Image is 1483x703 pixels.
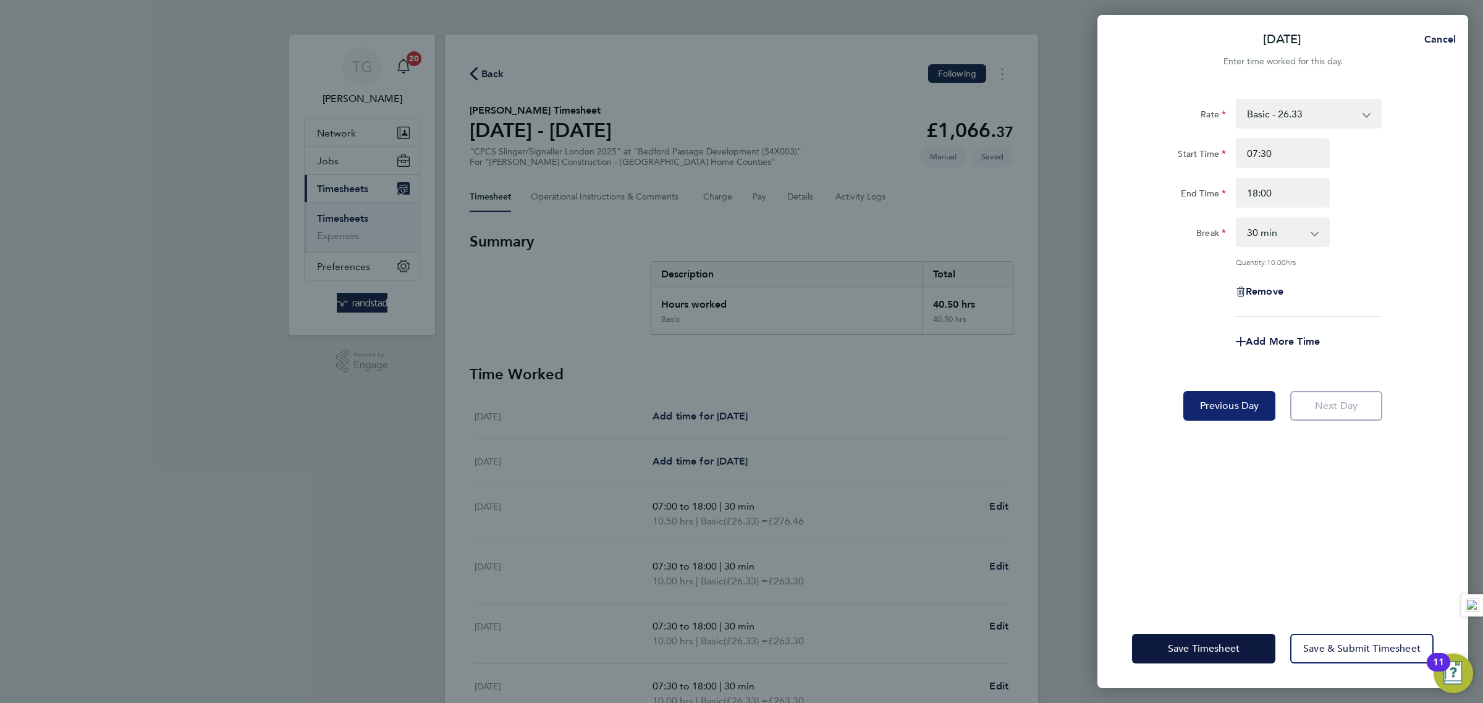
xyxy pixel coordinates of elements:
label: Rate [1201,109,1226,124]
span: Remove [1246,285,1283,297]
p: [DATE] [1263,31,1301,48]
div: Quantity: hrs [1236,257,1382,267]
input: E.g. 18:00 [1236,178,1330,208]
span: Previous Day [1200,400,1259,412]
div: 11 [1433,662,1444,678]
button: Save & Submit Timesheet [1290,634,1434,663]
button: Save Timesheet [1132,634,1275,663]
span: Save & Submit Timesheet [1303,642,1421,655]
label: Break [1196,227,1226,242]
label: Start Time [1178,148,1226,163]
button: Add More Time [1236,337,1320,347]
button: Previous Day [1183,391,1275,421]
button: Open Resource Center, 11 new notifications [1434,654,1473,693]
span: 10.00 [1267,257,1286,267]
button: Remove [1236,287,1283,297]
label: End Time [1181,188,1226,203]
button: Cancel [1405,27,1468,52]
span: Save Timesheet [1168,642,1240,655]
input: E.g. 08:00 [1236,138,1330,168]
span: Add More Time [1246,335,1320,347]
div: Enter time worked for this day. [1097,54,1468,69]
span: Cancel [1421,33,1456,45]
